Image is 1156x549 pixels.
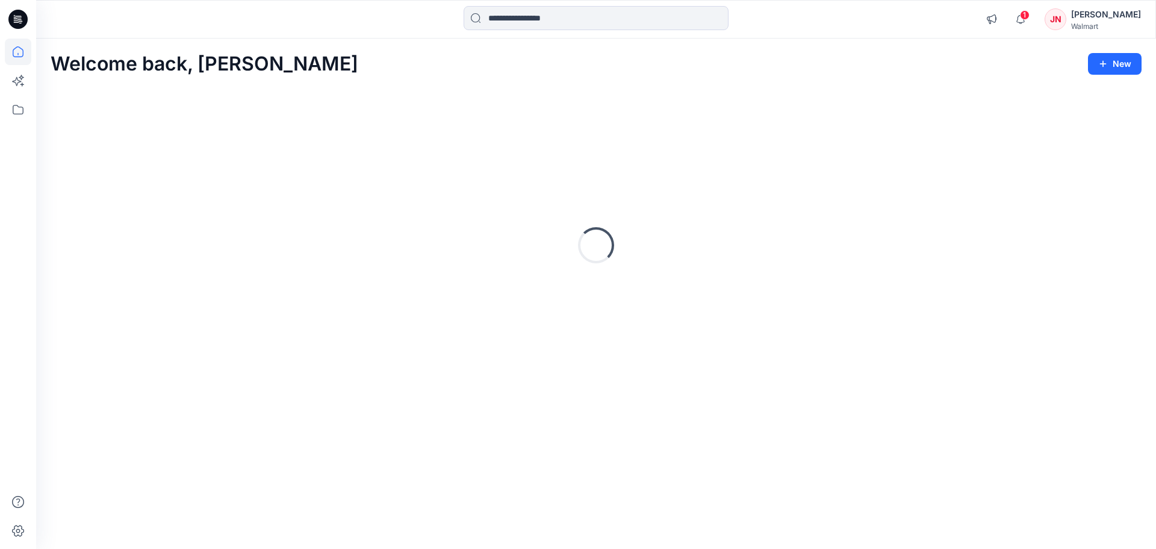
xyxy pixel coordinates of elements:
[1071,7,1141,22] div: [PERSON_NAME]
[1071,22,1141,31] div: Walmart
[1088,53,1142,75] button: New
[51,53,358,75] h2: Welcome back, [PERSON_NAME]
[1020,10,1030,20] span: 1
[1045,8,1066,30] div: JN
